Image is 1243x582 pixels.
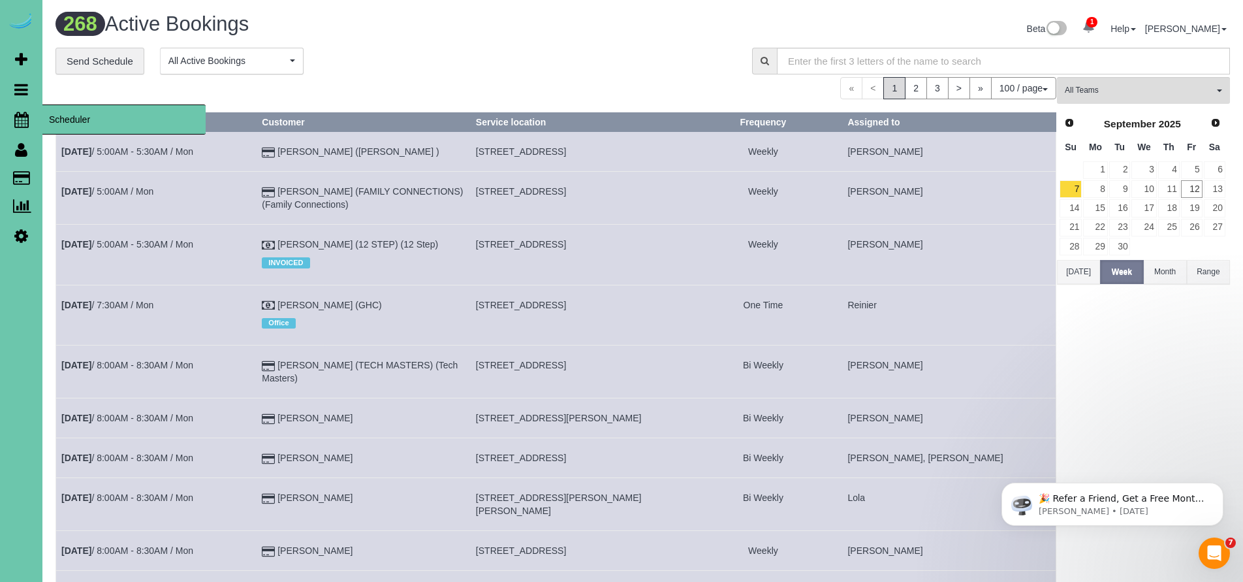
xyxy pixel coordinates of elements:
[61,239,193,250] a: [DATE]/ 5:00AM - 5:30AM / Mon
[684,531,842,571] td: Frequency
[56,346,257,398] td: Schedule date
[1181,161,1203,179] a: 5
[8,13,34,31] img: Automaid Logo
[1137,142,1151,152] span: Wednesday
[1060,238,1082,255] a: 28
[1158,161,1180,179] a: 4
[684,346,842,398] td: Frequency
[61,413,193,423] a: [DATE]/ 8:00AM - 8:30AM / Mon
[61,453,91,463] b: [DATE]
[61,545,91,556] b: [DATE]
[61,300,153,310] a: [DATE]/ 7:30AM / Mon
[1045,21,1067,38] img: New interface
[476,239,566,250] span: [STREET_ADDRESS]
[684,285,842,345] td: Frequency
[61,186,153,197] a: [DATE]/ 5:00AM / Mon
[684,113,842,132] th: Frequency
[1083,199,1107,217] a: 15
[476,413,642,423] span: [STREET_ADDRESS][PERSON_NAME]
[1064,118,1075,128] span: Prev
[262,494,275,504] i: Credit Card Payment
[842,438,1056,478] td: Assigned to
[277,239,438,250] a: [PERSON_NAME] (12 STEP) (12 Step)
[262,547,275,557] i: Credit Card Payment
[684,478,842,531] td: Frequency
[1109,219,1131,236] a: 23
[842,531,1056,571] td: Assigned to
[262,455,275,464] i: Credit Card Payment
[470,478,684,531] td: Service location
[61,493,193,503] a: [DATE]/ 8:00AM - 8:30AM / Mon
[1060,180,1082,198] a: 7
[470,172,684,225] td: Service location
[1057,77,1230,97] ol: All Teams
[262,257,309,268] span: INVOICED
[1204,219,1225,236] a: 27
[1109,180,1131,198] a: 9
[684,438,842,478] td: Frequency
[1083,180,1107,198] a: 8
[470,438,684,478] td: Service location
[926,77,949,99] a: 3
[56,225,257,285] td: Schedule date
[56,531,257,571] td: Schedule date
[56,132,257,172] td: Schedule date
[1225,538,1236,548] span: 7
[55,13,633,35] h1: Active Bookings
[56,398,257,438] td: Schedule date
[476,300,566,310] span: [STREET_ADDRESS]
[476,453,566,463] span: [STREET_ADDRESS]
[842,285,1056,345] td: Assigned to
[1110,24,1136,34] a: Help
[1109,161,1131,179] a: 2
[61,413,91,423] b: [DATE]
[277,413,353,423] a: [PERSON_NAME]
[842,132,1056,172] td: Assigned to
[1144,260,1187,284] button: Month
[684,132,842,172] td: Frequency
[1131,199,1156,217] a: 17
[840,77,862,99] span: «
[1131,161,1156,179] a: 3
[1083,161,1107,179] a: 1
[1159,118,1181,129] span: 2025
[277,493,353,503] a: [PERSON_NAME]
[1027,24,1067,34] a: Beta
[61,453,193,463] a: [DATE]/ 8:00AM - 8:30AM / Mon
[1145,24,1227,34] a: [PERSON_NAME]
[476,493,642,516] span: [STREET_ADDRESS][PERSON_NAME][PERSON_NAME]
[262,186,463,210] a: [PERSON_NAME] (FAMILY CONNECTIONS) (Family Connections)
[684,398,842,438] td: Frequency
[1181,219,1203,236] a: 26
[257,132,471,172] td: Customer
[262,415,275,424] i: Credit Card Payment
[1083,238,1107,255] a: 29
[842,172,1056,225] td: Assigned to
[476,360,566,370] span: [STREET_ADDRESS]
[61,146,91,157] b: [DATE]
[476,146,566,157] span: [STREET_ADDRESS]
[262,360,458,383] a: [PERSON_NAME] (TECH MASTERS) (Tech Masters)
[1181,199,1203,217] a: 19
[905,77,927,99] a: 2
[1065,85,1214,96] span: All Teams
[1100,260,1143,284] button: Week
[277,146,439,157] a: [PERSON_NAME] ([PERSON_NAME] )
[257,172,471,225] td: Customer
[948,77,970,99] a: >
[257,478,471,531] td: Customer
[862,77,884,99] span: <
[842,113,1056,132] th: Assigned to
[1109,199,1131,217] a: 16
[61,239,91,250] b: [DATE]
[1158,219,1180,236] a: 25
[42,105,206,135] span: Scheduler
[1076,13,1101,42] a: 1
[1204,199,1225,217] a: 20
[969,77,992,99] a: »
[470,398,684,438] td: Service location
